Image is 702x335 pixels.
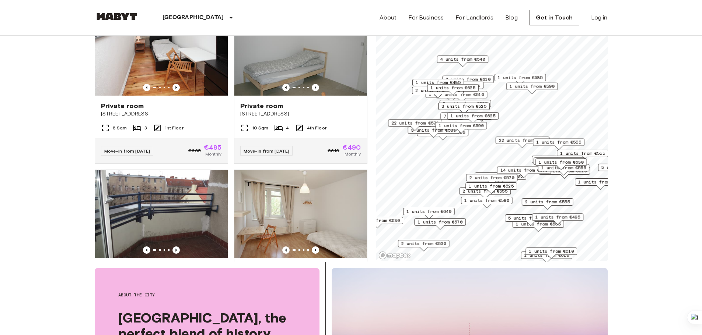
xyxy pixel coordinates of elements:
[430,120,481,131] div: Map marker
[411,127,456,133] span: 3 units from €580
[439,100,491,111] div: Map marker
[234,170,367,326] a: Marketing picture of unit DE-01-193-02MPrevious imagePrevious imagePrivate room[STREET_ADDRESS]10...
[414,218,466,230] div: Map marker
[286,125,289,131] span: 4
[439,122,483,129] span: 1 units from €590
[188,147,201,154] span: €605
[474,172,526,184] div: Map marker
[345,151,361,157] span: Monthly
[440,113,492,124] div: Map marker
[461,197,512,208] div: Map marker
[104,148,150,154] span: Move-in from [DATE]
[538,164,589,175] div: Map marker
[144,125,147,131] span: 3
[252,125,269,131] span: 10 Sqm
[312,246,319,254] button: Previous image
[401,240,446,247] span: 2 units from €530
[465,182,517,194] div: Map marker
[578,179,623,185] span: 1 units from €600
[497,167,551,178] div: Map marker
[172,84,180,91] button: Previous image
[355,217,400,224] span: 4 units from €530
[435,82,480,89] span: 3 units from €555
[234,7,367,96] img: Marketing picture of unit DE-01-115-03M
[508,215,553,221] span: 5 units from €590
[398,240,449,251] div: Map marker
[388,120,442,131] div: Map marker
[537,158,581,164] span: 1 units from €640
[436,91,487,102] div: Map marker
[282,246,290,254] button: Previous image
[478,173,523,179] span: 1 units from €605
[234,7,367,164] a: Marketing picture of unit DE-01-115-03MPrevious imagePrevious imagePrivate room[STREET_ADDRESS]10...
[443,100,488,107] span: 3 units from €525
[113,125,127,131] span: 8 Sqm
[95,170,228,258] img: Marketing picture of unit DE-01-073-04M
[541,164,586,171] span: 1 units from €555
[205,151,221,157] span: Monthly
[525,247,577,259] div: Map marker
[459,188,511,199] div: Map marker
[95,7,228,164] a: Marketing picture of unit DE-01-237-01MPrevious imagePrevious imagePrivate room[STREET_ADDRESS]8 ...
[601,164,646,171] span: 5 units from €570
[533,139,584,150] div: Map marker
[524,252,569,259] span: 1 units from €610
[380,13,397,22] a: About
[533,157,585,169] div: Map marker
[536,139,581,146] span: 1 units from €555
[240,101,283,110] span: Private room
[494,74,546,85] div: Map marker
[538,167,590,179] div: Map marker
[101,101,144,110] span: Private room
[312,84,319,91] button: Previous image
[95,170,228,326] a: Marketing picture of unit DE-01-073-04MPrevious imagePrevious imagePrivate room[STREET_ADDRESS]10...
[441,103,486,110] span: 3 units from €525
[440,56,485,63] span: 4 units from €540
[403,208,454,219] div: Map marker
[506,83,558,94] div: Map marker
[447,112,499,124] div: Map marker
[118,292,296,298] span: About the city
[497,74,542,81] span: 1 units from €585
[535,156,580,163] span: 1 units from €645
[412,79,464,90] div: Map marker
[418,219,462,225] span: 1 units from €570
[408,13,444,22] a: For Business
[512,220,564,232] div: Map marker
[529,248,574,254] span: 1 units from €510
[438,103,490,114] div: Map marker
[574,178,626,190] div: Map marker
[95,7,228,96] img: Marketing picture of unit DE-01-237-01M
[504,214,556,226] div: Map marker
[499,137,546,144] span: 22 units from €530
[469,183,514,189] span: 1 units from €525
[469,174,514,181] span: 2 units from €570
[415,87,460,94] span: 2 units from €565
[416,79,461,86] span: 1 units from €485
[500,167,548,174] span: 14 units from €575
[408,126,459,138] div: Map marker
[234,170,367,258] img: Marketing picture of unit DE-01-193-02M
[495,137,549,148] div: Map marker
[240,110,361,118] span: [STREET_ADDRESS]
[143,84,150,91] button: Previous image
[427,84,479,96] div: Map marker
[282,84,290,91] button: Previous image
[530,10,579,25] a: Get in Touch
[163,13,224,22] p: [GEOGRAPHIC_DATA]
[505,13,518,22] a: Blog
[532,156,583,167] div: Map marker
[535,158,587,170] div: Map marker
[425,90,477,102] div: Map marker
[437,56,488,67] div: Map marker
[435,122,487,133] div: Map marker
[535,214,580,220] span: 1 units from €495
[432,82,483,93] div: Map marker
[525,199,570,205] span: 2 units from €555
[557,150,608,161] div: Map marker
[95,13,139,20] img: Habyt
[172,246,180,254] button: Previous image
[455,13,493,22] a: For Landlords
[342,144,361,151] span: €490
[538,167,590,178] div: Map marker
